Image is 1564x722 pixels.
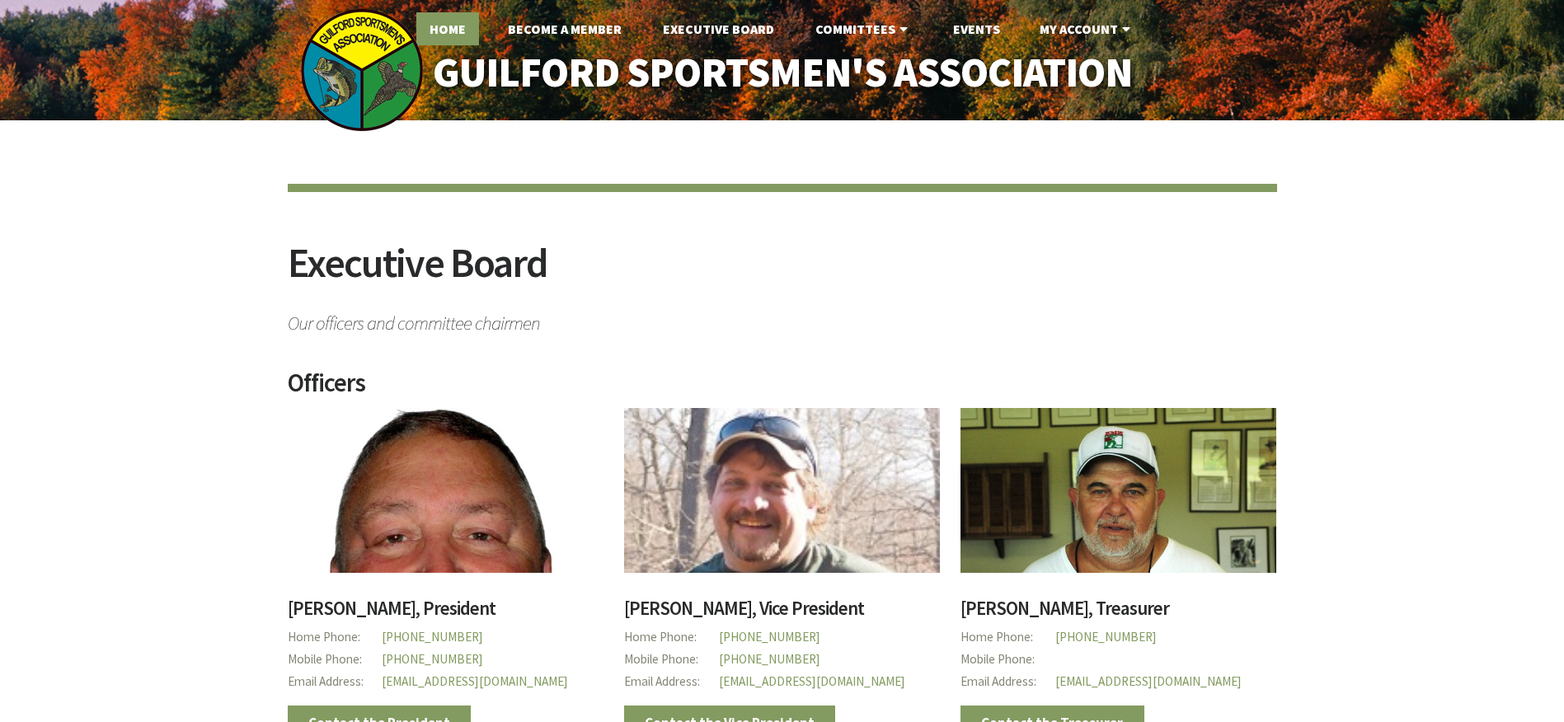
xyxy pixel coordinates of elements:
a: [EMAIL_ADDRESS][DOMAIN_NAME] [719,673,905,689]
h2: Officers [288,370,1277,408]
a: [PHONE_NUMBER] [382,651,483,667]
span: Home Phone [624,626,719,649]
a: [EMAIL_ADDRESS][DOMAIN_NAME] [382,673,568,689]
a: [PHONE_NUMBER] [1055,629,1157,645]
a: Become A Member [495,12,635,45]
a: My Account [1026,12,1148,45]
a: Guilford Sportsmen's Association [397,38,1167,108]
h3: [PERSON_NAME], President [288,598,604,627]
a: [PHONE_NUMBER] [382,629,483,645]
span: Mobile Phone [960,649,1055,671]
a: [PHONE_NUMBER] [719,629,820,645]
a: [PHONE_NUMBER] [719,651,820,667]
a: Committees [802,12,925,45]
h3: [PERSON_NAME], Treasurer [960,598,1276,627]
img: logo_sm.png [300,8,424,132]
span: Mobile Phone [624,649,719,671]
h2: Executive Board [288,242,1277,304]
a: Executive Board [650,12,787,45]
span: Mobile Phone [288,649,383,671]
h3: [PERSON_NAME], Vice President [624,598,940,627]
a: [EMAIL_ADDRESS][DOMAIN_NAME] [1055,673,1242,689]
span: Home Phone [960,626,1055,649]
a: Events [940,12,1013,45]
a: Home [416,12,479,45]
span: Email Address [960,671,1055,693]
span: Email Address [288,671,383,693]
span: Email Address [624,671,719,693]
span: Home Phone [288,626,383,649]
span: Our officers and committee chairmen [288,304,1277,333]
